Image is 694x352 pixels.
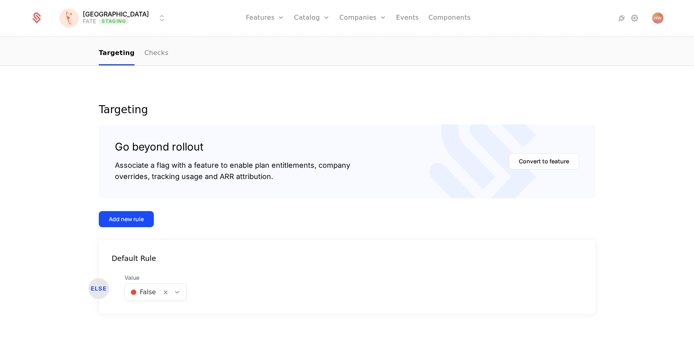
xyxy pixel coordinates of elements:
[99,253,595,264] div: Default Rule
[652,12,663,24] img: Hank Warner
[652,12,663,24] button: Open user button
[99,104,595,115] div: Targeting
[99,211,154,227] button: Add new rule
[83,17,96,25] div: FATE
[125,274,187,282] span: Value
[83,11,149,17] span: [GEOGRAPHIC_DATA]
[62,9,167,27] button: Select environment
[59,8,79,28] img: Florence
[115,140,350,153] div: Go beyond rollout
[99,18,129,24] span: Staging
[115,160,350,182] div: Associate a flag with a feature to enable plan entitlements, company overrides, tracking usage an...
[99,42,595,65] nav: Main
[99,42,168,65] ul: Choose Sub Page
[99,42,135,65] a: Targeting
[88,278,109,299] div: ELSE
[617,13,627,23] a: Integrations
[509,153,579,169] button: Convert to feature
[630,13,639,23] a: Settings
[144,42,168,65] a: Checks
[109,215,144,223] div: Add new rule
